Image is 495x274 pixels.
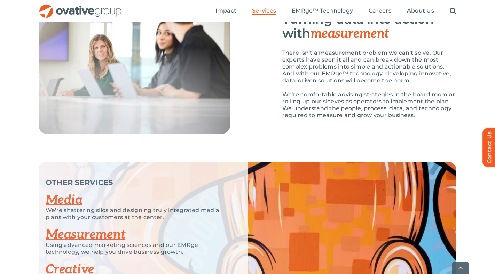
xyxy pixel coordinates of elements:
[282,91,456,119] p: We're comfortable advising strategies in the board room or rolling up our sleeves as operators to...
[46,227,125,242] a: Measurement
[46,207,230,221] p: We're shattering silos and designing truly integrated media plans with your customers at the center.
[407,7,434,14] span: About Us
[46,179,230,186] p: OTHER SERVICES
[311,26,389,41] span: measurement
[292,7,353,15] a: EMRge™ Technology
[39,12,230,134] img: Consulting – Measurement
[46,192,82,208] a: Media
[369,7,391,15] a: Careers
[282,12,456,41] h3: Turning data into action with
[407,7,434,15] a: About Us
[369,7,391,14] span: Careers
[39,3,122,10] a: OG_Full_horizontal_RGB
[252,7,276,15] a: Services
[215,7,236,14] span: Impact
[215,7,236,15] a: Impact
[252,7,276,14] span: Services
[282,49,456,84] p: There isn't a measurement problem we can't solve. Our experts have seen it all and can break down...
[450,7,456,15] a: Search
[292,7,353,14] span: EMRge™ Technology
[46,242,230,256] p: Using advanced marketing sciences and our EMRge technology, we help you drive business growth.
